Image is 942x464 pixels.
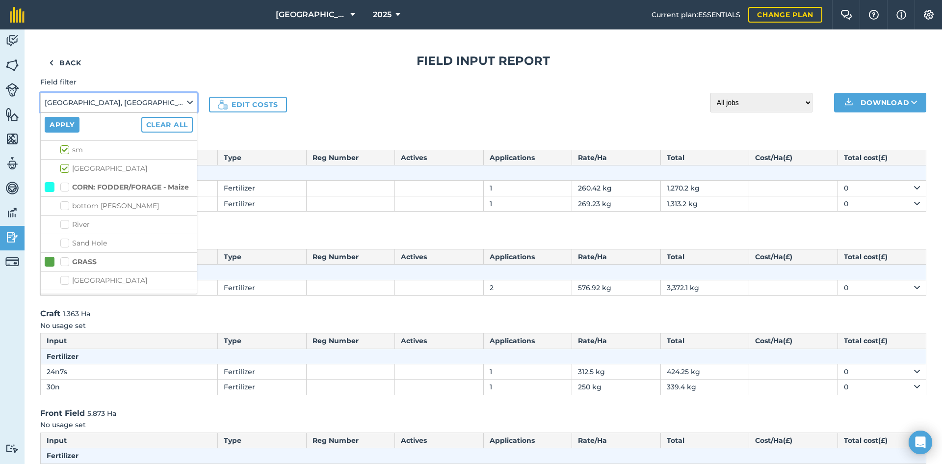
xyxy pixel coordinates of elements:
[483,196,572,211] td: 1
[5,181,19,195] img: svg+xml;base64,PD94bWwgdmVyc2lvbj0iMS4wIiBlbmNvZGluZz0idXRmLTgiPz4KPCEtLSBHZW5lcmF0b3I6IEFkb2JlIE...
[660,280,749,295] td: 3,372.1 kg
[748,7,822,23] a: Change plan
[660,333,749,349] th: Total
[5,255,19,269] img: svg+xml;base64,PD94bWwgdmVyc2lvbj0iMS4wIiBlbmNvZGluZz0idXRmLTgiPz4KPCEtLSBHZW5lcmF0b3I6IEFkb2JlIE...
[218,280,307,295] td: Fertilizer
[749,333,838,349] th: Cost / Ha ( £ )
[837,181,926,196] td: 0
[60,201,193,211] label: bottom [PERSON_NAME]
[837,380,926,395] td: 0
[41,433,218,448] th: Input
[72,183,189,191] strong: CORN: FODDER/FORAGE - Maize
[660,433,749,448] th: Total
[60,238,193,248] label: Sand Hole
[5,83,19,97] img: svg+xml;base64,PD94bWwgdmVyc2lvbj0iMS4wIiBlbmNvZGluZz0idXRmLTgiPz4KPCEtLSBHZW5lcmF0b3I6IEFkb2JlIE...
[837,433,926,448] th: Total cost ( £ )
[5,444,19,453] img: svg+xml;base64,PD94bWwgdmVyc2lvbj0iMS4wIiBlbmNvZGluZz0idXRmLTgiPz4KPCEtLSBHZW5lcmF0b3I6IEFkb2JlIE...
[218,100,228,109] img: Icon showing a money bag
[41,364,218,380] td: 24n7s
[5,33,19,48] img: svg+xml;base64,PD94bWwgdmVyc2lvbj0iMS4wIiBlbmNvZGluZz0idXRmLTgiPz4KPCEtLSBHZW5lcmF0b3I6IEFkb2JlIE...
[837,249,926,265] th: Total cost ( £ )
[141,117,193,133] button: Clear all
[209,97,287,112] a: Edit costs
[41,265,926,280] th: Fertilizer
[837,196,926,211] td: 0
[60,145,193,155] label: sm
[483,380,572,395] td: 1
[40,236,926,247] p: No usage set
[218,333,307,349] th: Type
[840,10,852,20] img: Two speech bubbles overlapping with the left bubble in the forefront
[837,364,926,380] td: 0
[306,249,395,265] th: Reg Number
[483,333,572,349] th: Applications
[395,249,484,265] th: Actives
[5,58,19,73] img: svg+xml;base64,PHN2ZyB4bWxucz0iaHR0cDovL3d3dy53My5vcmcvMjAwMC9zdmciIHdpZHRoPSI1NiIgaGVpZ2h0PSI2MC...
[40,223,926,236] h3: [GEOGRAPHIC_DATA]
[395,433,484,448] th: Actives
[395,333,484,349] th: Actives
[837,280,926,295] td: 0
[87,409,116,418] span: 5.873 Ha
[41,280,926,295] tr: 26n5sFertilizer2576.92 kg3,372.1 kg0
[572,181,661,196] td: 260.42 kg
[40,77,197,87] h4: Field filter
[837,150,926,165] th: Total cost ( £ )
[40,407,926,420] h3: Front Field
[660,364,749,380] td: 424.25 kg
[41,349,926,364] th: Fertilizer
[218,380,307,395] td: Fertilizer
[45,97,185,108] span: [GEOGRAPHIC_DATA], [GEOGRAPHIC_DATA], Craft, [GEOGRAPHIC_DATA], Garden, Lagoon, ralphs 2, ralphs ...
[218,181,307,196] td: Fertilizer
[660,150,749,165] th: Total
[652,9,740,20] span: Current plan : ESSENTIALS
[572,150,661,165] th: Rate/ Ha
[218,364,307,380] td: Fertilizer
[5,156,19,171] img: svg+xml;base64,PD94bWwgdmVyc2lvbj0iMS4wIiBlbmNvZGluZz0idXRmLTgiPz4KPCEtLSBHZW5lcmF0b3I6IEFkb2JlIE...
[63,309,90,318] span: 1.363 Ha
[41,333,218,349] th: Input
[923,10,935,20] img: A cog icon
[40,136,926,147] p: No usage set
[483,433,572,448] th: Applications
[218,433,307,448] th: Type
[60,219,193,230] label: River
[10,7,25,23] img: fieldmargin Logo
[483,181,572,196] td: 1
[5,230,19,245] img: svg+xml;base64,PD94bWwgdmVyc2lvbj0iMS4wIiBlbmNvZGluZz0idXRmLTgiPz4KPCEtLSBHZW5lcmF0b3I6IEFkb2JlIE...
[896,9,906,21] img: svg+xml;base64,PHN2ZyB4bWxucz0iaHR0cDovL3d3dy53My5vcmcvMjAwMC9zdmciIHdpZHRoPSIxNyIgaGVpZ2h0PSIxNy...
[483,150,572,165] th: Applications
[306,433,395,448] th: Reg Number
[483,364,572,380] td: 1
[40,320,926,331] p: No usage set
[45,117,79,133] button: Apply
[834,93,926,112] button: Download
[306,150,395,165] th: Reg Number
[218,150,307,165] th: Type
[41,448,926,464] th: Fertilizer
[483,249,572,265] th: Applications
[572,433,661,448] th: Rate/ Ha
[483,280,572,295] td: 2
[660,196,749,211] td: 1,313.2 kg
[373,9,392,21] span: 2025
[40,53,926,69] h1: Field Input Report
[49,57,53,69] img: svg+xml;base64,PHN2ZyB4bWxucz0iaHR0cDovL3d3dy53My5vcmcvMjAwMC9zdmciIHdpZHRoPSI5IiBoZWlnaHQ9IjI0Ii...
[218,196,307,211] td: Fertilizer
[41,364,926,380] tr: 24n7sFertilizer1312.5 kg424.25 kg0
[41,380,218,395] td: 30n
[41,181,926,196] tr: 24n7sFertilizer1260.42 kg1,270.2 kg0
[909,431,932,454] div: Open Intercom Messenger
[41,196,926,211] tr: 26n5sFertilizer1269.23 kg1,313.2 kg0
[837,333,926,349] th: Total cost ( £ )
[749,433,838,448] th: Cost / Ha ( £ )
[868,10,880,20] img: A question mark icon
[40,419,926,430] p: No usage set
[306,333,395,349] th: Reg Number
[41,165,926,180] th: Fertilizer
[572,196,661,211] td: 269.23 kg
[276,9,346,21] span: [GEOGRAPHIC_DATA]
[5,132,19,146] img: svg+xml;base64,PHN2ZyB4bWxucz0iaHR0cDovL3d3dy53My5vcmcvMjAwMC9zdmciIHdpZHRoPSI1NiIgaGVpZ2h0PSI2MC...
[40,124,926,137] h3: [GEOGRAPHIC_DATA]
[660,181,749,196] td: 1,270.2 kg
